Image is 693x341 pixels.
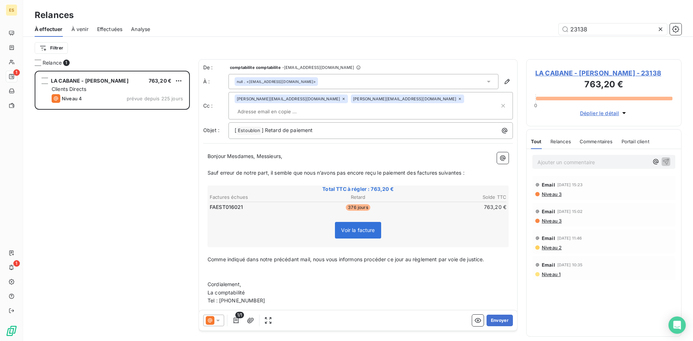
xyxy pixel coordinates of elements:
[6,4,17,16] div: ES
[557,236,582,240] span: [DATE] 11:46
[13,69,20,76] span: 1
[557,183,583,187] span: [DATE] 15:23
[208,281,241,287] span: Cordialement,
[208,256,484,262] span: Comme indiqué dans notre précédant mail, nous vous informons procéder ce jour au règlement par vo...
[550,139,571,144] span: Relances
[535,68,672,78] span: LA CABANE - [PERSON_NAME] - 23138
[208,170,465,176] span: Sauf erreur de notre part, il semble que nous n’avons pas encore reçu le paiement des factures su...
[542,182,555,188] span: Email
[203,127,219,133] span: Objet :
[63,60,70,66] span: 1
[237,79,316,84] div: <[EMAIL_ADDRESS][DOMAIN_NAME]>
[578,109,630,117] button: Déplier le détail
[51,78,128,84] span: LA CABANE - [PERSON_NAME]
[542,235,555,241] span: Email
[209,185,507,193] span: Total TTC à régler : 763,20 €
[97,26,123,33] span: Effectuées
[203,64,228,71] span: De :
[235,127,236,133] span: [
[622,139,649,144] span: Portail client
[541,245,562,250] span: Niveau 2
[541,218,562,224] span: Niveau 3
[35,71,190,341] div: grid
[35,26,63,33] span: À effectuer
[580,139,613,144] span: Commentaires
[6,325,17,337] img: Logo LeanPay
[541,191,562,197] span: Niveau 3
[542,209,555,214] span: Email
[149,78,171,84] span: 763,20 €
[534,102,537,108] span: 0
[203,78,228,85] label: À :
[408,193,507,201] th: Solde TTC
[237,79,245,84] span: null .
[346,204,370,211] span: 376 jours
[208,297,265,303] span: Tel : [PHONE_NUMBER]
[208,289,245,296] span: La comptabilité
[487,315,513,326] button: Envoyer
[557,209,583,214] span: [DATE] 15:02
[230,65,281,70] span: comptabilite comptabilite
[208,153,282,159] span: Bonjour Mesdames, Messieurs,
[559,23,667,35] input: Rechercher
[341,227,375,233] span: Voir la facture
[668,316,686,334] div: Open Intercom Messenger
[531,139,542,144] span: Tout
[353,97,456,101] span: [PERSON_NAME][EMAIL_ADDRESS][DOMAIN_NAME]
[237,127,261,135] span: Estoublon
[557,263,583,267] span: [DATE] 10:35
[309,193,407,201] th: Retard
[35,42,68,54] button: Filtrer
[210,204,243,211] span: FAEST016021
[282,65,354,70] span: - [EMAIL_ADDRESS][DOMAIN_NAME]
[262,127,313,133] span: ] Retard de paiement
[35,9,74,22] h3: Relances
[131,26,150,33] span: Analyse
[52,86,86,92] span: Clients Directs
[235,106,318,117] input: Adresse email en copie ...
[71,26,88,33] span: À venir
[235,312,244,318] span: 1/1
[209,193,308,201] th: Factures échues
[203,102,228,109] label: Cc :
[535,78,672,92] h3: 763,20 €
[62,96,82,101] span: Niveau 4
[127,96,183,101] span: prévue depuis 225 jours
[237,97,340,101] span: [PERSON_NAME][EMAIL_ADDRESS][DOMAIN_NAME]
[43,59,62,66] span: Relance
[542,262,555,268] span: Email
[408,203,507,211] td: 763,20 €
[541,271,561,277] span: Niveau 1
[580,109,619,117] span: Déplier le détail
[13,260,20,267] span: 1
